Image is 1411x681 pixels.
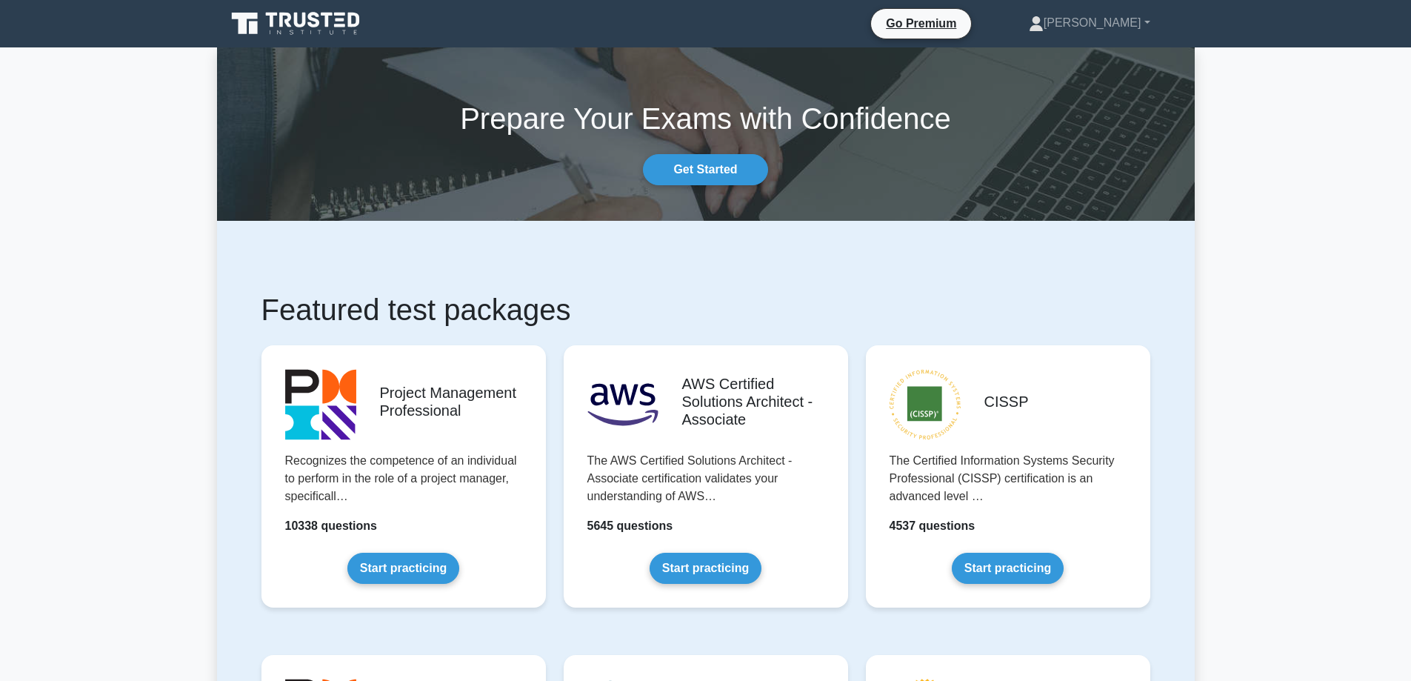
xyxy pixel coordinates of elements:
[643,154,767,185] a: Get Started
[261,292,1150,328] h1: Featured test packages
[650,553,761,584] a: Start practicing
[993,8,1186,38] a: [PERSON_NAME]
[217,101,1195,136] h1: Prepare Your Exams with Confidence
[877,14,965,33] a: Go Premium
[347,553,459,584] a: Start practicing
[952,553,1064,584] a: Start practicing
